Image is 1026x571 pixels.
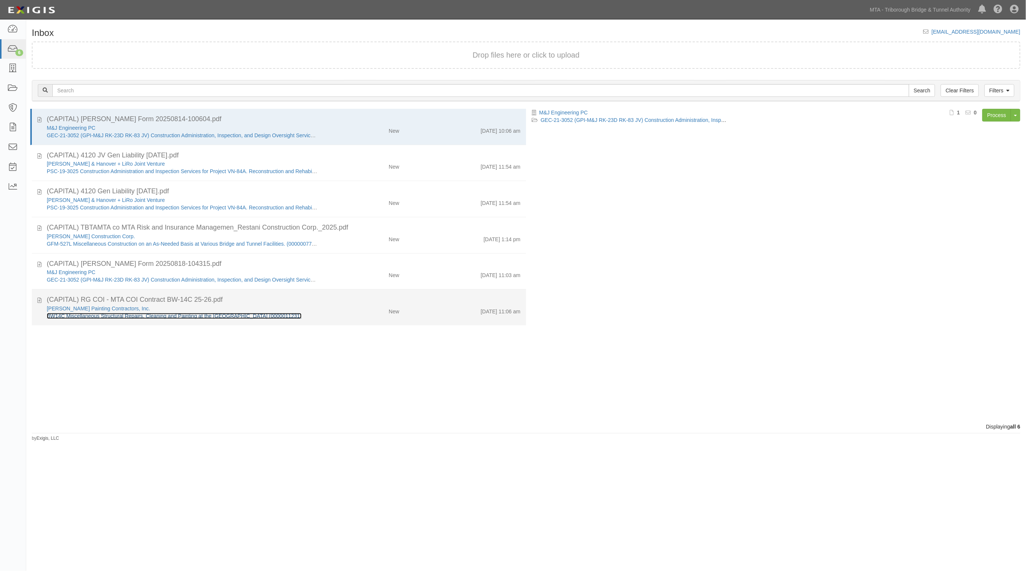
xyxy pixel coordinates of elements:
div: New [389,268,399,279]
input: Search [909,84,935,97]
a: PSC-19-3025 Construction Administration and Inspection Services for Project VN-84A. Reconstructio... [47,168,480,174]
a: MTA - Triborough Bridge & Tunnel Authority [866,2,974,17]
a: [PERSON_NAME] & Hanover + LiRo Joint Venture [47,161,165,167]
div: GFM-527L Miscellaneous Construction on an As-Needed Basis at Various Bridge and Tunnel Facilities... [47,240,318,248]
div: New [389,124,399,135]
h1: Inbox [32,28,54,38]
div: (CAPITAL) ACORD Form 20250814-100604.pdf [47,114,520,124]
a: M&J Engineering PC [47,269,95,275]
a: BW14C Miscellaneous Structural Repairs, Cleaning and Painting at the [GEOGRAPHIC_DATA] (0000011231) [47,313,302,319]
div: New [389,160,399,171]
div: Ahern Painting Contractors, Inc. [47,305,318,312]
a: [PERSON_NAME] Construction Corp. [47,233,135,239]
b: all 6 [1010,424,1020,430]
input: Search [52,84,909,97]
div: (CAPITAL) TBTAMTA co MTA Risk and Insurance Managemen_Restani Construction Corp._2025.pdf [47,223,520,233]
img: Logo [6,3,57,17]
div: (CAPITAL) 4120 Gen Liability 8-1-26.pdf [47,187,520,196]
a: [PERSON_NAME] & Hanover + LiRo Joint Venture [47,197,165,203]
div: PSC-19-3025 Construction Administration and Inspection Services for Project VN-84A. Reconstructio... [47,168,318,175]
div: M&J Engineering PC [47,124,318,132]
a: Process [982,109,1011,122]
div: [DATE] 11:54 am [481,160,520,171]
i: Help Center - Complianz [993,5,1002,14]
div: Restani Construction Corp. [47,233,318,240]
div: 6 [15,49,23,56]
small: by [32,435,59,442]
div: Hardesty & Hanover + LiRo Joint Venture [47,160,318,168]
a: Exigis, LLC [37,436,59,441]
a: GEC-21-3052 (GPI-M&J RK-23D RK-83 JV) Construction Administration, Inspection, and Design Oversig... [47,132,480,138]
a: PSC-19-3025 Construction Administration and Inspection Services for Project VN-84A. Reconstructio... [47,205,480,211]
a: GFM-527L Miscellaneous Construction on an As-Needed Basis at Various Bridge and Tunnel Facilities... [47,241,319,247]
div: GEC-21-3052 (GPI-M&J RK-23D RK-83 JV) Construction Administration, Inspection, and Design Oversig... [47,132,318,139]
a: M&J Engineering PC [47,125,95,131]
div: M&J Engineering PC [47,268,318,276]
div: Hardesty & Hanover + LiRo Joint Venture [47,196,318,204]
div: [DATE] 11:06 am [481,305,520,315]
div: (CAPITAL) RG COI - MTA COI Contract BW-14C 25-26.pdf [47,295,520,305]
a: [EMAIL_ADDRESS][DOMAIN_NAME] [932,29,1020,35]
div: (CAPITAL) ACORD Form 20250818-104315.pdf [47,259,520,269]
a: GEC-21-3052 (GPI-M&J RK-23D RK-83 JV) Construction Administration, Inspection, and Design Oversig... [47,277,480,283]
div: PSC-19-3025 Construction Administration and Inspection Services for Project VN-84A. Reconstructio... [47,204,318,211]
a: Filters [984,84,1014,97]
div: [DATE] 11:03 am [481,268,520,279]
span: Drop files here or click to upload [473,51,580,59]
div: New [389,305,399,315]
div: [DATE] 10:06 am [481,124,520,135]
b: 0 [974,110,977,116]
a: M&J Engineering PC [539,110,588,116]
div: (CAPITAL) 4120 JV Gen Liability 8-1-26.pdf [47,151,520,160]
b: 1 [957,110,960,116]
div: New [389,196,399,207]
div: Displaying [26,423,1026,430]
div: BW14C Miscellaneous Structural Repairs, Cleaning and Painting at the Bronx-Whitestone Bridge (000... [47,312,318,320]
a: GEC-21-3052 (GPI-M&J RK-23D RK-83 JV) Construction Administration, Inspection, and Design Oversig... [541,117,974,123]
div: GEC-21-3052 (GPI-M&J RK-23D RK-83 JV) Construction Administration, Inspection, and Design Oversig... [47,276,318,283]
a: Clear Filters [941,84,978,97]
div: [DATE] 11:54 am [481,196,520,207]
a: [PERSON_NAME] Painting Contractors, Inc. [47,306,150,311]
div: New [389,233,399,243]
div: [DATE] 1:14 pm [483,233,520,243]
